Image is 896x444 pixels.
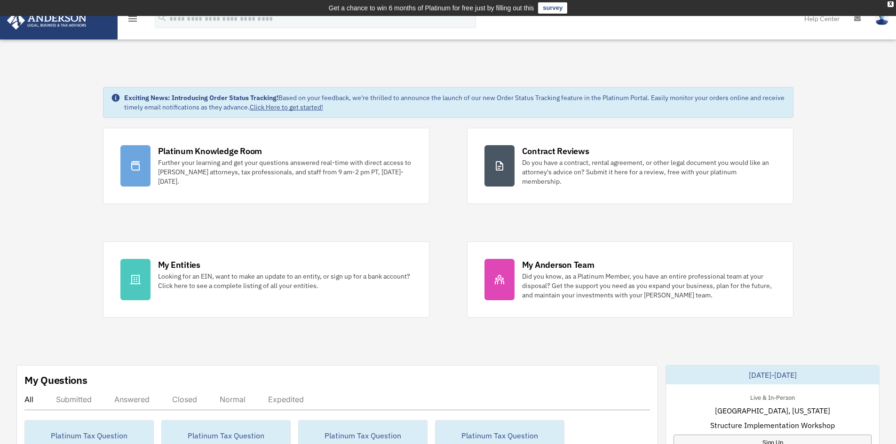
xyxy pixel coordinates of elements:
[220,395,246,404] div: Normal
[538,2,567,14] a: survey
[522,272,776,300] div: Did you know, as a Platinum Member, you have an entire professional team at your disposal? Get th...
[103,241,429,318] a: My Entities Looking for an EIN, want to make an update to an entity, or sign up for a bank accoun...
[103,128,429,204] a: Platinum Knowledge Room Further your learning and get your questions answered real-time with dire...
[4,11,89,30] img: Anderson Advisors Platinum Portal
[467,241,793,318] a: My Anderson Team Did you know, as a Platinum Member, you have an entire professional team at your...
[124,93,278,102] strong: Exciting News: Introducing Order Status Tracking!
[24,395,33,404] div: All
[522,145,589,157] div: Contract Reviews
[743,392,802,402] div: Live & In-Person
[24,373,87,387] div: My Questions
[888,1,894,7] div: close
[127,16,138,24] a: menu
[158,259,200,271] div: My Entities
[158,158,412,186] div: Further your learning and get your questions answered real-time with direct access to [PERSON_NAM...
[522,158,776,186] div: Do you have a contract, rental agreement, or other legal document you would like an attorney's ad...
[467,128,793,204] a: Contract Reviews Do you have a contract, rental agreement, or other legal document you would like...
[715,405,830,416] span: [GEOGRAPHIC_DATA], [US_STATE]
[875,12,889,25] img: User Pic
[114,395,150,404] div: Answered
[158,145,262,157] div: Platinum Knowledge Room
[250,103,323,111] a: Click Here to get started!
[268,395,304,404] div: Expedited
[124,93,785,112] div: Based on your feedback, we're thrilled to announce the launch of our new Order Status Tracking fe...
[710,420,835,431] span: Structure Implementation Workshop
[329,2,534,14] div: Get a chance to win 6 months of Platinum for free just by filling out this
[522,259,595,271] div: My Anderson Team
[158,272,412,290] div: Looking for an EIN, want to make an update to an entity, or sign up for a bank account? Click her...
[666,366,879,384] div: [DATE]-[DATE]
[56,395,92,404] div: Submitted
[127,13,138,24] i: menu
[157,13,167,23] i: search
[172,395,197,404] div: Closed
